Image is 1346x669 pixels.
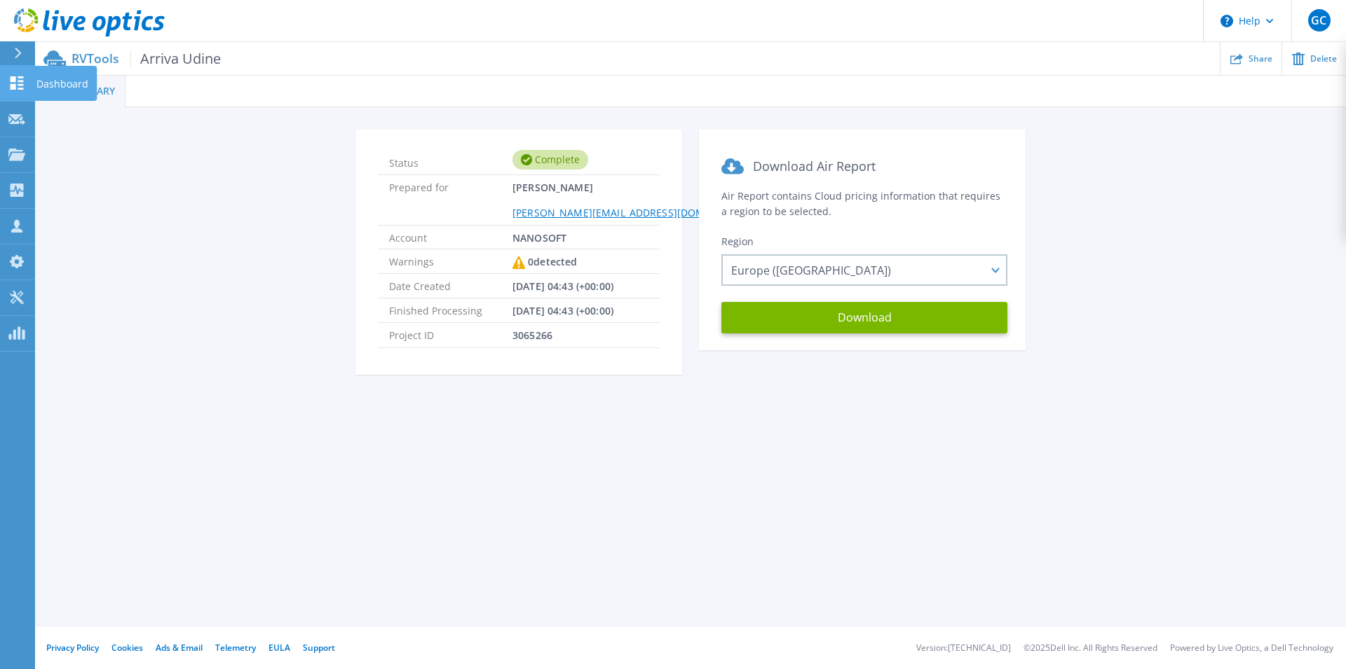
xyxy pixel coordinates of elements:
a: Cookies [111,642,143,654]
span: Finished Processing [389,298,512,322]
a: Ads & Email [156,642,203,654]
span: Warnings [389,249,512,273]
span: Prepared for [389,175,512,224]
span: Air Report contains Cloud pricing information that requires a region to be selected. [721,189,1000,218]
span: Status [389,151,512,169]
span: [DATE] 04:43 (+00:00) [512,274,613,298]
p: Dashboard [36,66,88,102]
button: Download [721,302,1007,333]
span: Share [1249,55,1272,63]
p: RVTools [72,50,221,67]
div: Complete [512,150,588,170]
a: EULA [268,642,290,654]
span: Project ID [389,323,512,347]
li: Powered by Live Optics, a Dell Technology [1170,644,1333,653]
span: Region [721,235,754,248]
span: Download Air Report [753,158,876,174]
span: [PERSON_NAME] [512,175,759,224]
span: [DATE] 04:43 (+00:00) [512,298,613,322]
span: NANOSOFT [512,226,566,249]
a: [PERSON_NAME][EMAIL_ADDRESS][DOMAIN_NAME] [512,206,759,219]
div: Europe ([GEOGRAPHIC_DATA]) [721,254,1007,286]
span: Arriva Udine [130,50,221,67]
li: Version: [TECHNICAL_ID] [916,644,1011,653]
span: GC [1311,15,1326,26]
span: Delete [1310,55,1337,63]
li: © 2025 Dell Inc. All Rights Reserved [1024,644,1157,653]
a: Privacy Policy [46,642,99,654]
span: Account [389,226,512,249]
span: 3065266 [512,323,552,347]
a: Support [303,642,335,654]
a: Telemetry [215,642,256,654]
span: Date Created [389,274,512,298]
div: 0 detected [512,249,577,275]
